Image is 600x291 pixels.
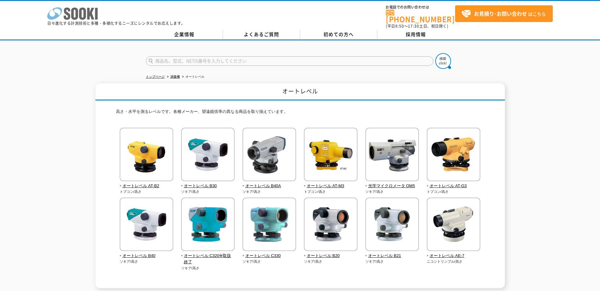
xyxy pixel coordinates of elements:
p: ソキア/高さ [304,259,358,264]
p: ソキア/高さ [120,259,174,264]
a: オートレベル C320※取扱終了 [181,247,235,266]
span: オートレベル AT-B2 [120,183,174,189]
span: オートレベル C330 [243,253,296,259]
a: トップページ [146,75,165,78]
a: オートレベル AE-7 [427,247,481,259]
a: オートレベル B40 [120,247,174,259]
a: 初めての方へ [300,30,377,39]
span: 光学マイクロメータ OM5 [365,183,419,189]
a: オートレベル AT-M3 [304,177,358,189]
img: btn_search.png [435,53,451,69]
p: トプコン/高さ [304,189,358,194]
img: オートレベル B40 [120,198,173,253]
a: [PHONE_NUMBER] [386,10,455,23]
p: ソキア/高さ [365,259,419,264]
span: オートレベル C320※取扱終了 [181,253,235,266]
a: よくあるご質問 [223,30,300,39]
img: オートレベル B20 [304,198,357,253]
p: トプコン/高さ [427,189,481,194]
span: オートレベル AT-M3 [304,183,358,189]
p: 高さ・水平を測るレベルです。各種メーカー、望遠鏡倍率の異なる商品を取り揃えています。 [116,109,484,118]
a: オートレベル B40A [243,177,296,189]
p: 日々進化する計測技術と多種・多様化するニーズにレンタルでお応えします。 [47,21,185,25]
input: 商品名、型式、NETIS番号を入力してください [146,56,433,66]
a: オートレベル B30 [181,177,235,189]
span: オートレベル B40 [120,253,174,259]
a: 企業情報 [146,30,223,39]
span: オートレベル B20 [304,253,358,259]
a: 採用情報 [377,30,454,39]
a: オートレベル AT-G3 [427,177,481,189]
img: オートレベル AE-7 [427,198,480,253]
span: オートレベル B21 [365,253,419,259]
span: オートレベル B30 [181,183,235,189]
img: オートレベル AT-M3 [304,128,357,183]
p: ソキア/高さ [181,189,235,194]
a: オートレベル AT-B2 [120,177,174,189]
span: 17:30 [408,23,419,29]
img: オートレベル AT-B2 [120,128,173,183]
a: オートレベル B21 [365,247,419,259]
img: 光学マイクロメータ OM5 [365,128,419,183]
span: お電話でのお問い合わせは [386,5,455,9]
a: 測量機 [170,75,180,78]
a: お見積り･お問い合わせはこちら [455,5,553,22]
img: オートレベル AT-G3 [427,128,480,183]
span: 初めての方へ [323,31,354,38]
span: (平日 ～ 土日、祝日除く) [386,23,448,29]
li: オートレベル [181,74,204,80]
h1: オートレベル [95,83,505,101]
span: オートレベル AE-7 [427,253,481,259]
p: ソキア/高さ [181,266,235,271]
img: オートレベル C330 [243,198,296,253]
p: トプコン/高さ [120,189,174,194]
span: はこちら [461,9,546,19]
a: オートレベル C330 [243,247,296,259]
span: 8:50 [395,23,404,29]
img: オートレベル B30 [181,128,235,183]
p: ニコントリンブル/高さ [427,259,481,264]
span: オートレベル B40A [243,183,296,189]
img: オートレベル B40A [243,128,296,183]
strong: お見積り･お問い合わせ [474,10,527,17]
p: ソキア/高さ [365,189,419,194]
img: オートレベル C320※取扱終了 [181,198,235,253]
a: 光学マイクロメータ OM5 [365,177,419,189]
img: オートレベル B21 [365,198,419,253]
a: オートレベル B20 [304,247,358,259]
span: オートレベル AT-G3 [427,183,481,189]
p: ソキア/高さ [243,189,296,194]
p: ソキア/高さ [243,259,296,264]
